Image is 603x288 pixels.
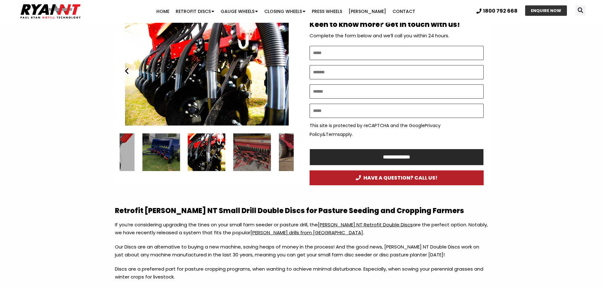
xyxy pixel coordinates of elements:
div: 9 / 15 [279,133,317,171]
a: ENQUIRE NOW [525,5,567,16]
a: Closing Wheels [261,5,309,18]
a: Gauge Wheels [217,5,261,18]
div: Ryan NT (RFM NT) Ryan Tyne cultivator tine with Disc [188,133,225,171]
img: Ryan NT logo [19,2,82,21]
div: Previous slide [123,67,131,75]
a: Contact [389,5,418,18]
a: Terms [326,131,340,138]
div: Ryan NT (RFM NT) Ryan Tyne cultivator tine with Disc [120,16,294,126]
a: [PERSON_NAME] NT Retrofit Double Discs [318,221,413,228]
div: 7 / 15 [120,16,294,126]
a: [PERSON_NAME] [345,5,389,18]
h2: Retrofit [PERSON_NAME] NT Small Drill Double Discs for Pasture Seeding and Cropping Farmers [115,207,488,214]
p: Our Discs are an alternative to buying a new machine, saving heaps of money in the process! And t... [115,243,488,265]
a: HAVE A QUESTION? CALL US! [310,170,484,185]
div: Slides Slides [120,133,294,171]
a: Retrofit Discs [173,5,217,18]
span: HAVE A QUESTION? CALL US! [356,175,437,181]
p: Discs are a preferred part for pasture cropping programs, when wanting to achieve minimal disturb... [115,265,488,287]
span: 1800 792 668 [483,9,518,14]
div: 8 / 15 [233,133,271,171]
nav: Menu [117,5,455,18]
p: If you’re considering upgrading the tines on your small farm seeder or pasture drill, the are the... [115,221,488,243]
div: Slides [120,16,294,126]
div: Search [575,5,586,15]
p: This site is protected by reCAPTCHA and the Google & apply. [310,121,484,139]
div: 5 / 15 [97,133,135,171]
h2: Keen to know more? Get in touch with us! [310,21,484,28]
div: 7 / 15 [188,133,225,171]
a: 1800 792 668 [476,9,518,14]
span: ENQUIRE NOW [531,9,561,13]
a: [PERSON_NAME] drills from [GEOGRAPHIC_DATA] [250,229,363,236]
div: 6 / 15 [142,133,180,171]
div: Next slide [283,67,291,75]
p: Complete the form below and we’ll call you within 24 hours. [310,31,484,40]
a: Press Wheels [309,5,345,18]
a: Home [153,5,173,18]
